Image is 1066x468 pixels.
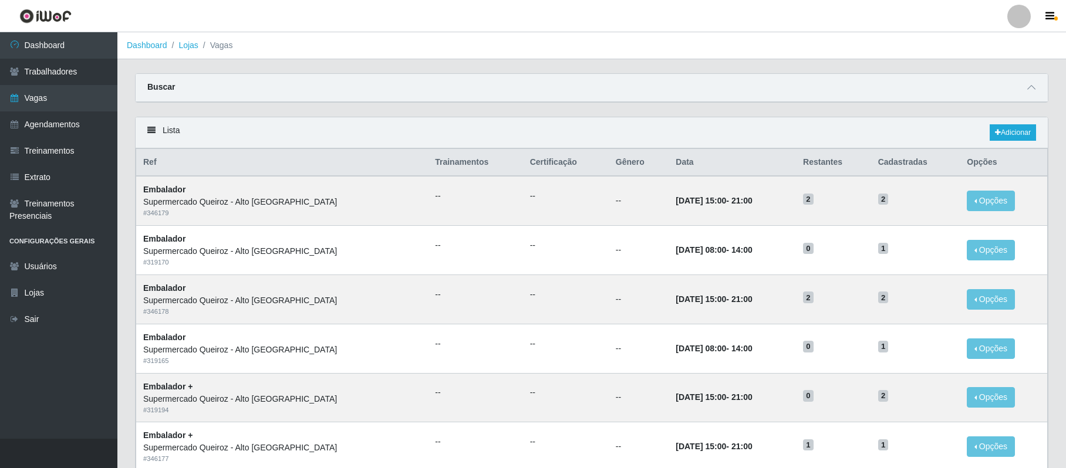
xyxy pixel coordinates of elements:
button: Opções [967,436,1015,457]
time: 21:00 [731,196,753,205]
time: 21:00 [731,392,753,402]
div: Lista [136,117,1048,148]
strong: Embalador [143,185,185,194]
span: 0 [803,243,814,255]
td: -- [609,274,669,324]
strong: - [676,245,752,255]
td: -- [609,324,669,373]
strong: Buscar [147,82,175,91]
a: Dashboard [127,40,167,50]
ul: -- [530,386,602,399]
button: Opções [967,289,1015,310]
span: 2 [878,390,889,402]
ul: -- [435,190,515,202]
time: [DATE] 15:00 [676,196,726,205]
strong: - [676,392,752,402]
span: 1 [803,439,814,451]
strong: Embalador + [143,430,193,440]
strong: Embalador [143,234,185,243]
nav: breadcrumb [117,32,1066,59]
div: # 346178 [143,307,421,317]
time: 14:00 [731,245,753,255]
ul: -- [530,338,602,350]
th: Data [669,149,796,177]
time: [DATE] 08:00 [676,344,726,353]
span: 2 [878,291,889,303]
span: 0 [803,341,814,352]
a: Lojas [178,40,198,50]
strong: - [676,294,752,304]
span: 1 [878,243,889,255]
ul: -- [530,239,602,252]
strong: Embalador [143,283,185,293]
strong: Embalador + [143,382,193,391]
td: -- [609,176,669,225]
time: [DATE] 08:00 [676,245,726,255]
ul: -- [435,289,515,301]
strong: - [676,344,752,353]
div: # 346177 [143,454,421,464]
div: # 319170 [143,257,421,267]
th: Certificação [523,149,609,177]
button: Opções [967,191,1015,211]
li: Vagas [198,39,233,52]
span: 1 [878,341,889,352]
div: Supermercado Queiroz - Alto [GEOGRAPHIC_DATA] [143,294,421,307]
th: Gênero [609,149,669,177]
div: Supermercado Queiroz - Alto [GEOGRAPHIC_DATA] [143,344,421,356]
time: 21:00 [731,442,753,451]
button: Opções [967,387,1015,408]
ul: -- [435,386,515,399]
th: Trainamentos [428,149,522,177]
ul: -- [435,338,515,350]
strong: - [676,196,752,205]
td: -- [609,373,669,422]
th: Restantes [796,149,871,177]
div: # 346179 [143,208,421,218]
button: Opções [967,338,1015,359]
td: -- [609,226,669,275]
strong: Embalador [143,333,185,342]
ul: -- [530,436,602,448]
ul: -- [530,289,602,301]
div: Supermercado Queiroz - Alto [GEOGRAPHIC_DATA] [143,245,421,257]
th: Cadastradas [871,149,960,177]
th: Ref [136,149,429,177]
div: # 319194 [143,405,421,415]
div: Supermercado Queiroz - Alto [GEOGRAPHIC_DATA] [143,196,421,208]
span: 2 [878,194,889,205]
a: Adicionar [990,124,1036,141]
time: [DATE] 15:00 [676,392,726,402]
span: 2 [803,291,814,303]
ul: -- [435,436,515,448]
img: CoreUI Logo [19,9,72,23]
div: Supermercado Queiroz - Alto [GEOGRAPHIC_DATA] [143,442,421,454]
div: Supermercado Queiroz - Alto [GEOGRAPHIC_DATA] [143,393,421,405]
button: Opções [967,240,1015,260]
time: [DATE] 15:00 [676,442,726,451]
time: 14:00 [731,344,753,353]
time: 21:00 [731,294,753,304]
ul: -- [530,190,602,202]
span: 0 [803,390,814,402]
div: # 319165 [143,356,421,366]
span: 1 [878,439,889,451]
time: [DATE] 15:00 [676,294,726,304]
th: Opções [960,149,1047,177]
ul: -- [435,239,515,252]
strong: - [676,442,752,451]
span: 2 [803,194,814,205]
